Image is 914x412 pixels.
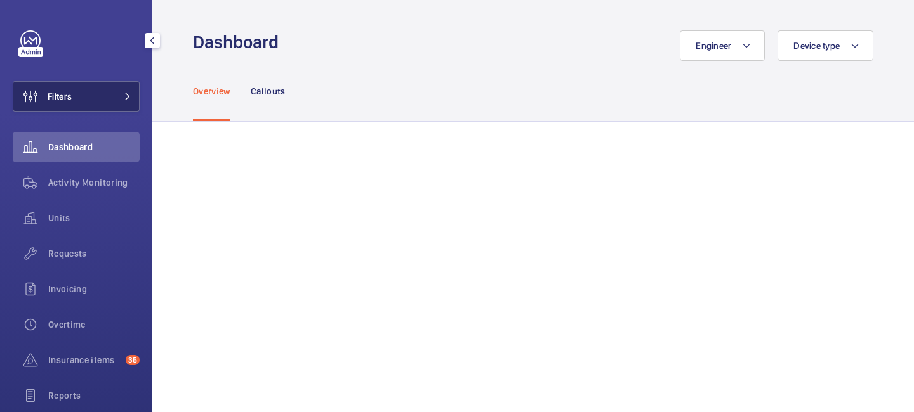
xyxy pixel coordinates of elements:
[251,85,286,98] p: Callouts
[193,85,230,98] p: Overview
[126,355,140,365] span: 35
[680,30,765,61] button: Engineer
[778,30,873,61] button: Device type
[48,212,140,224] span: Units
[48,141,140,153] span: Dashboard
[193,30,286,54] h1: Dashboard
[793,41,840,51] span: Device type
[48,283,140,295] span: Invoicing
[13,81,140,112] button: Filters
[48,247,140,260] span: Requests
[696,41,731,51] span: Engineer
[48,354,121,366] span: Insurance items
[48,389,140,402] span: Reports
[48,176,140,189] span: Activity Monitoring
[48,90,72,103] span: Filters
[48,318,140,331] span: Overtime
